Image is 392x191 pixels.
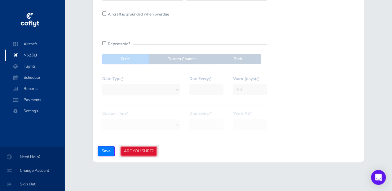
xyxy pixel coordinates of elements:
label: Due Every: [189,76,212,82]
span: Change Account [7,165,57,176]
label: Date Type [102,76,123,82]
label: Custom Counter [148,54,215,64]
span: Schedule [11,72,58,83]
input: Save [98,146,115,156]
span: Sign Out [7,179,57,190]
label: Custom Type [102,110,129,117]
abbr: required [257,76,259,82]
span: N523LT [11,50,58,61]
span: Need Help? [7,151,57,162]
span: Payments [11,94,58,105]
abbr: required [210,76,212,82]
span: Aircraft [11,38,58,50]
div: Open Intercom Messenger [371,170,386,185]
span: Settings [11,105,58,117]
label: Both [215,54,261,64]
abbr: required [121,76,123,82]
div: Repeatable? [102,41,267,44]
abbr: required [127,111,129,116]
label: Warn At: [233,110,252,117]
a: Are you sure? [121,147,156,156]
img: coflyt logo [20,11,40,29]
abbr: required [210,111,212,116]
label: Due Every: [189,110,212,117]
label: Date [102,54,149,64]
abbr: required [250,111,252,116]
span: Reports [11,83,58,94]
span: Flights [11,61,58,72]
label: Warn (days): [233,76,259,82]
div: Aircraft is grounded when overdue [101,11,185,17]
